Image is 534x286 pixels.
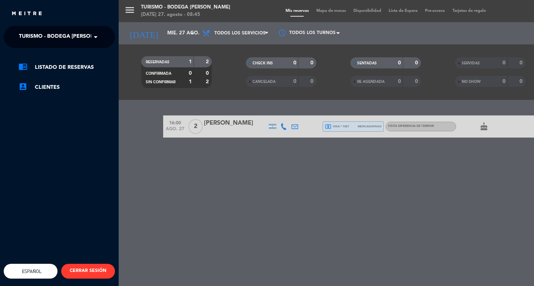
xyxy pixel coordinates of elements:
img: MEITRE [11,11,43,17]
i: account_box [19,82,27,91]
a: chrome_reader_modeListado de Reservas [19,63,115,72]
span: Turismo - Bodega [PERSON_NAME] [19,29,115,45]
button: CERRAR SESIÓN [61,264,115,279]
span: Español [20,269,42,274]
i: chrome_reader_mode [19,62,27,71]
a: account_boxClientes [19,83,115,92]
